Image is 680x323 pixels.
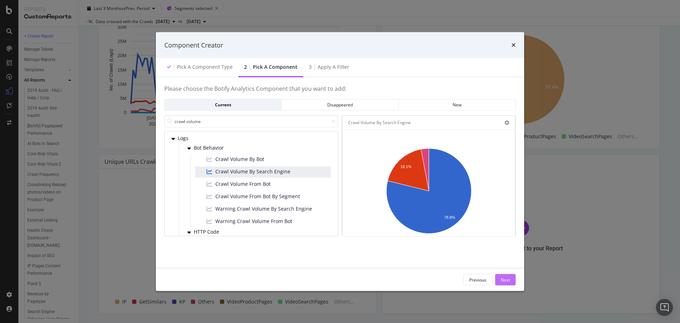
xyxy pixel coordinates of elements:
div: Current [170,102,276,108]
h4: Please choose the Botify Analytics Component that you want to add: [164,86,516,99]
div: Next [501,277,510,283]
div: modal [156,32,524,291]
div: Crawl Volume By Search Engine [348,119,411,126]
div: Pick a Component [253,63,297,71]
text: 18.1% [401,165,412,169]
button: Previous [463,274,492,285]
div: Open Intercom Messenger [656,299,673,316]
span: Crawl Volume From Bot By Segment [215,193,300,200]
span: Bot Behavior [194,145,225,151]
div: times [511,40,516,50]
span: HTTP Code [194,229,225,235]
button: Next [495,274,516,285]
span: Warning Crawl Volume By Search Engine [215,205,312,212]
span: Crawl Volume From Bot [215,180,271,187]
div: Pick a Component type [177,63,233,71]
button: Disappeared [282,99,398,110]
text: 78.8% [444,215,455,219]
div: Component Creator [164,40,223,50]
span: Logs [178,135,209,141]
div: 3 [309,63,312,71]
div: New [404,102,510,108]
button: Current [164,99,282,110]
div: 2 [244,63,247,71]
input: Name of the Botify Component [164,115,338,127]
span: Warning Crawl Volume From Bot [215,217,292,224]
svg: A chart. [348,144,509,239]
span: Crawl Volume By Search Engine [215,168,290,175]
div: Previous [469,277,486,283]
div: Apply a Filter [318,63,349,71]
button: New [399,99,516,110]
div: Disappeared [287,102,392,108]
span: Crawl Volume By Bot [215,155,264,162]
